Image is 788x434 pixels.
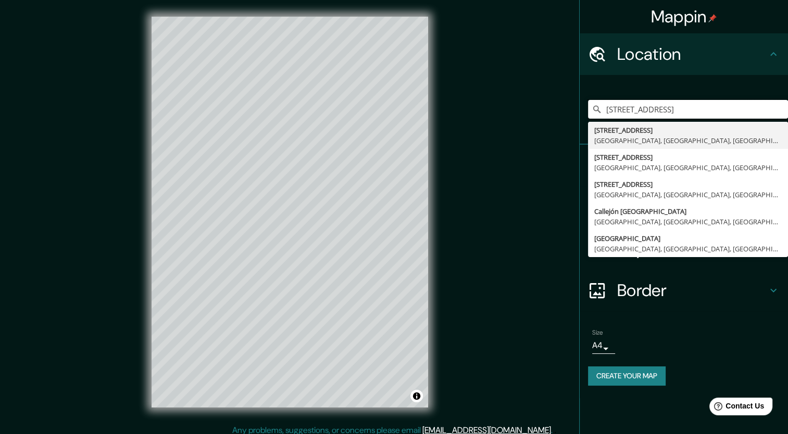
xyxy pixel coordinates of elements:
h4: Location [617,44,767,65]
div: [STREET_ADDRESS] [594,152,782,162]
div: [GEOGRAPHIC_DATA], [GEOGRAPHIC_DATA], [GEOGRAPHIC_DATA] [594,162,782,173]
input: Pick your city or area [588,100,788,119]
h4: Layout [617,238,767,259]
div: [GEOGRAPHIC_DATA], [GEOGRAPHIC_DATA], [GEOGRAPHIC_DATA] [594,135,782,146]
div: Layout [580,228,788,270]
div: Style [580,186,788,228]
div: [STREET_ADDRESS] [594,125,782,135]
div: [GEOGRAPHIC_DATA], [GEOGRAPHIC_DATA], [GEOGRAPHIC_DATA] [594,189,782,200]
button: Create your map [588,366,666,386]
iframe: Help widget launcher [695,393,777,423]
h4: Border [617,280,767,301]
div: Pins [580,145,788,186]
div: Border [580,270,788,311]
div: [GEOGRAPHIC_DATA], [GEOGRAPHIC_DATA], [GEOGRAPHIC_DATA] [594,244,782,254]
label: Size [592,328,603,337]
div: Callejón [GEOGRAPHIC_DATA] [594,206,782,216]
div: [GEOGRAPHIC_DATA], [GEOGRAPHIC_DATA], [GEOGRAPHIC_DATA] [594,216,782,227]
img: pin-icon.png [708,14,717,22]
div: [STREET_ADDRESS] [594,179,782,189]
button: Toggle attribution [410,390,423,402]
div: A4 [592,337,615,354]
div: [GEOGRAPHIC_DATA] [594,233,782,244]
div: Location [580,33,788,75]
h4: Mappin [651,6,717,27]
